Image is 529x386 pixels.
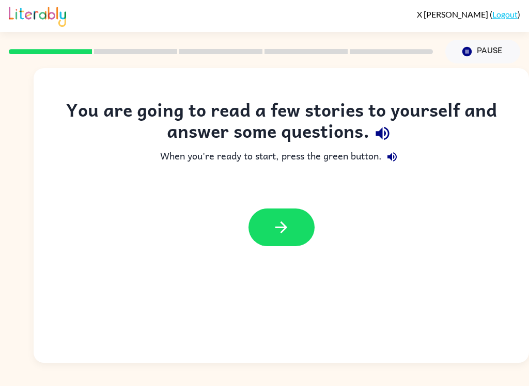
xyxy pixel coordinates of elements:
div: You are going to read a few stories to yourself and answer some questions. [54,99,508,147]
div: When you're ready to start, press the green button. [54,147,508,167]
a: Logout [492,9,518,19]
img: Literably [9,4,66,27]
button: Pause [445,40,520,63]
span: X [PERSON_NAME] [417,9,490,19]
div: ( ) [417,9,520,19]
